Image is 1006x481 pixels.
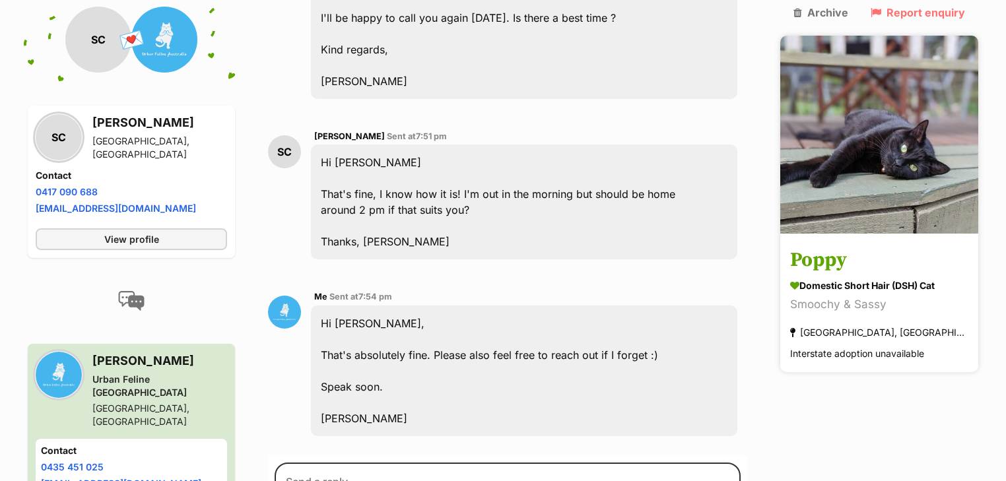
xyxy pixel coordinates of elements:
span: [PERSON_NAME] [314,131,385,141]
div: Urban Feline [GEOGRAPHIC_DATA] [92,373,227,399]
img: Daniel Lewis profile pic [268,296,301,329]
img: Poppy [780,36,978,234]
a: View profile [36,228,227,250]
h4: Contact [41,444,222,457]
div: Domestic Short Hair (DSH) Cat [790,279,968,293]
div: SC [36,114,82,160]
h3: [PERSON_NAME] [92,113,227,132]
div: Hi [PERSON_NAME] That's fine, I know how it is! I'm out in the morning but should be home around ... [311,144,737,259]
div: [GEOGRAPHIC_DATA], [GEOGRAPHIC_DATA] [92,135,227,161]
h3: [PERSON_NAME] [92,352,227,370]
span: 7:54 pm [358,292,392,302]
a: 0435 451 025 [41,461,104,472]
img: conversation-icon-4a6f8262b818ee0b60e3300018af0b2d0b884aa5de6e9bcb8d3d4eeb1a70a7c4.svg [118,291,145,311]
div: SC [65,7,131,73]
span: 💌 [117,26,147,54]
span: Me [314,292,327,302]
a: [EMAIL_ADDRESS][DOMAIN_NAME] [36,203,196,214]
img: Urban Feline Australia profile pic [131,7,197,73]
div: Hi [PERSON_NAME], That's absolutely fine. Please also feel free to reach out if I forget :) Speak... [311,305,737,436]
div: Smoochy & Sassy [790,296,968,314]
img: Urban Feline Australia profile pic [36,352,82,398]
h4: Contact [36,169,227,182]
a: 0417 090 688 [36,186,98,197]
a: Archive [793,7,848,18]
span: Sent at [329,292,392,302]
div: SC [268,135,301,168]
span: Interstate adoption unavailable [790,348,924,360]
h3: Poppy [790,246,968,276]
a: Report enquiry [871,7,965,18]
a: Poppy Domestic Short Hair (DSH) Cat Smoochy & Sassy [GEOGRAPHIC_DATA], [GEOGRAPHIC_DATA] Intersta... [780,236,978,373]
div: [GEOGRAPHIC_DATA], [GEOGRAPHIC_DATA] [790,324,968,342]
span: View profile [104,232,159,246]
span: 7:51 pm [416,131,447,141]
div: [GEOGRAPHIC_DATA], [GEOGRAPHIC_DATA] [92,402,227,428]
span: Sent at [387,131,447,141]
